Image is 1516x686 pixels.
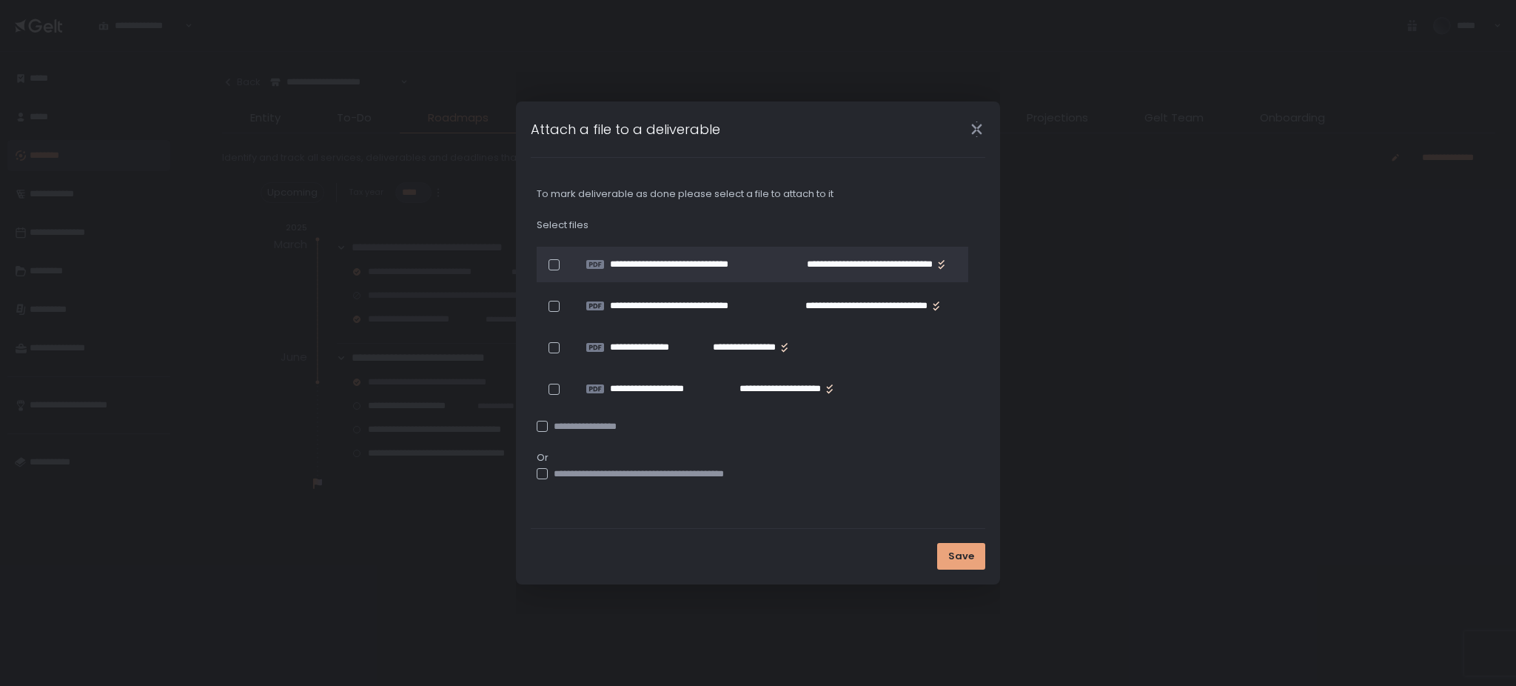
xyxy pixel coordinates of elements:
h1: Attach a file to a deliverable [531,119,720,139]
div: Select files [537,219,979,232]
span: Or [537,451,979,464]
div: Close [953,121,1000,138]
button: Save [937,543,985,570]
div: To mark deliverable as done please select a file to attach to it [537,187,979,201]
span: Save [948,550,974,563]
